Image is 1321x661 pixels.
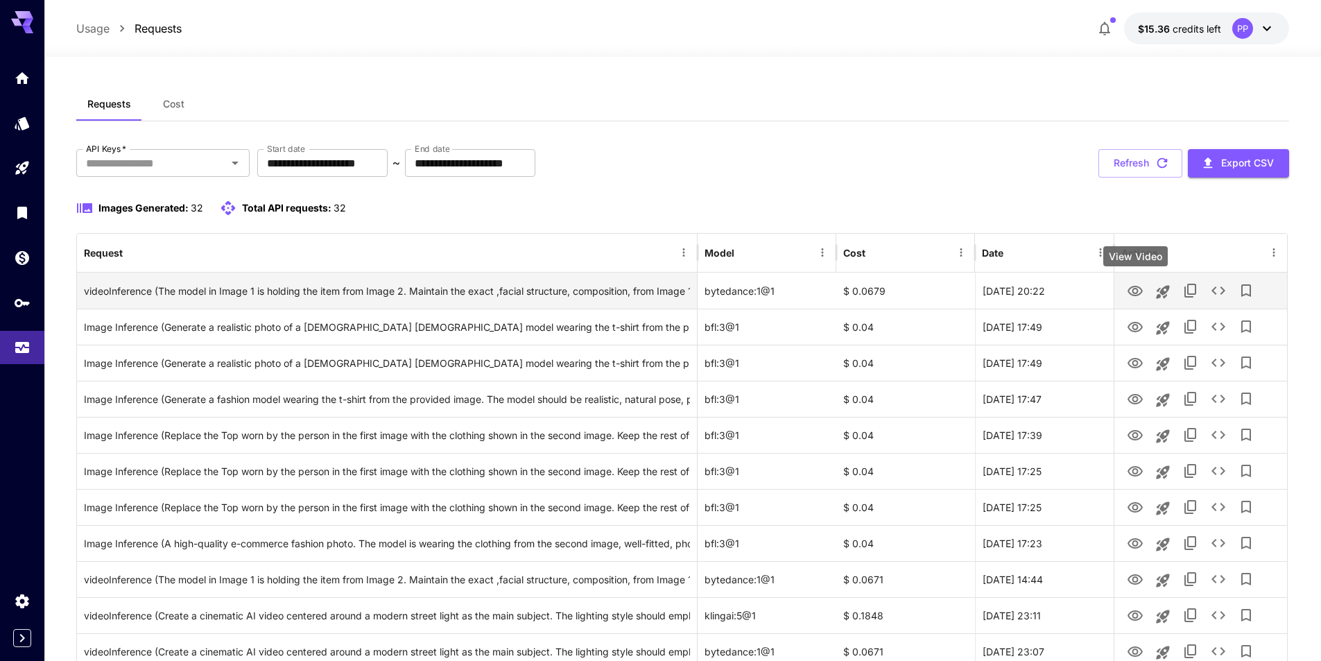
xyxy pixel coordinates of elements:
[1177,529,1205,557] button: Copy TaskUUID
[836,525,975,561] div: $ 0.04
[698,525,836,561] div: bfl:3@1
[1177,277,1205,304] button: Copy TaskUUID
[1205,529,1232,557] button: See details
[1177,349,1205,377] button: Copy TaskUUID
[84,345,690,381] div: Click to copy prompt
[1205,385,1232,413] button: See details
[1177,601,1205,629] button: Copy TaskUUID
[242,202,331,214] span: Total API requests:
[836,561,975,597] div: $ 0.0671
[1188,149,1289,178] button: Export CSV
[698,561,836,597] div: bytedance:1@1
[84,562,690,597] div: Click to copy prompt
[1205,565,1232,593] button: See details
[76,20,110,37] a: Usage
[736,243,755,262] button: Sort
[1149,278,1177,306] button: Launch in playground
[1121,420,1149,449] button: View Image
[1232,421,1260,449] button: Add to library
[1173,23,1221,35] span: credits left
[698,489,836,525] div: bfl:3@1
[13,629,31,647] div: Expand sidebar
[975,417,1114,453] div: 25 Aug, 2025 17:39
[1149,350,1177,378] button: Launch in playground
[334,202,346,214] span: 32
[1205,493,1232,521] button: See details
[14,155,31,172] div: Playground
[84,454,690,489] div: Click to copy prompt
[1005,243,1024,262] button: Sort
[867,243,886,262] button: Sort
[1232,277,1260,304] button: Add to library
[1205,277,1232,304] button: See details
[84,273,690,309] div: Click to copy prompt
[843,247,865,259] div: Cost
[1205,313,1232,341] button: See details
[1121,456,1149,485] button: View Image
[836,345,975,381] div: $ 0.04
[1121,348,1149,377] button: View Image
[1149,386,1177,414] button: Launch in playground
[1232,385,1260,413] button: Add to library
[225,153,245,173] button: Open
[84,309,690,345] div: Click to copy prompt
[1149,567,1177,594] button: Launch in playground
[975,453,1114,489] div: 25 Aug, 2025 17:25
[1177,565,1205,593] button: Copy TaskUUID
[975,381,1114,417] div: 25 Aug, 2025 17:47
[836,381,975,417] div: $ 0.04
[1121,492,1149,521] button: View Image
[813,243,832,262] button: Menu
[836,489,975,525] div: $ 0.04
[84,247,123,259] div: Request
[1232,457,1260,485] button: Add to library
[1205,421,1232,449] button: See details
[975,525,1114,561] div: 25 Aug, 2025 17:23
[1232,529,1260,557] button: Add to library
[1121,565,1149,593] button: View Video
[705,247,734,259] div: Model
[1232,349,1260,377] button: Add to library
[1177,421,1205,449] button: Copy TaskUUID
[124,243,144,262] button: Sort
[698,309,836,345] div: bfl:3@1
[1121,529,1149,557] button: View Image
[674,243,693,262] button: Menu
[1103,246,1168,266] div: View Video
[1205,349,1232,377] button: See details
[1232,313,1260,341] button: Add to library
[76,20,182,37] nav: breadcrumb
[836,453,975,489] div: $ 0.04
[98,202,189,214] span: Images Generated:
[1205,457,1232,485] button: See details
[1205,601,1232,629] button: See details
[1121,312,1149,341] button: View Image
[698,273,836,309] div: bytedance:1@1
[1232,565,1260,593] button: Add to library
[1232,18,1253,39] div: PP
[14,334,31,352] div: Usage
[1121,384,1149,413] button: View Image
[836,273,975,309] div: $ 0.0679
[1121,601,1149,629] button: View Video
[1149,458,1177,486] button: Launch in playground
[191,202,203,214] span: 32
[836,309,975,345] div: $ 0.04
[84,598,690,633] div: Click to copy prompt
[836,417,975,453] div: $ 0.04
[1138,23,1173,35] span: $15.36
[698,597,836,633] div: klingai:5@1
[1177,457,1205,485] button: Copy TaskUUID
[1091,243,1110,262] button: Menu
[975,561,1114,597] div: 25 Aug, 2025 14:44
[975,345,1114,381] div: 25 Aug, 2025 17:49
[1149,495,1177,522] button: Launch in playground
[1124,12,1289,44] button: $15.3617PP
[267,143,305,155] label: Start date
[1149,531,1177,558] button: Launch in playground
[1264,243,1284,262] button: Menu
[84,526,690,561] div: Click to copy prompt
[135,20,182,37] p: Requests
[1177,493,1205,521] button: Copy TaskUUID
[14,114,31,132] div: Models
